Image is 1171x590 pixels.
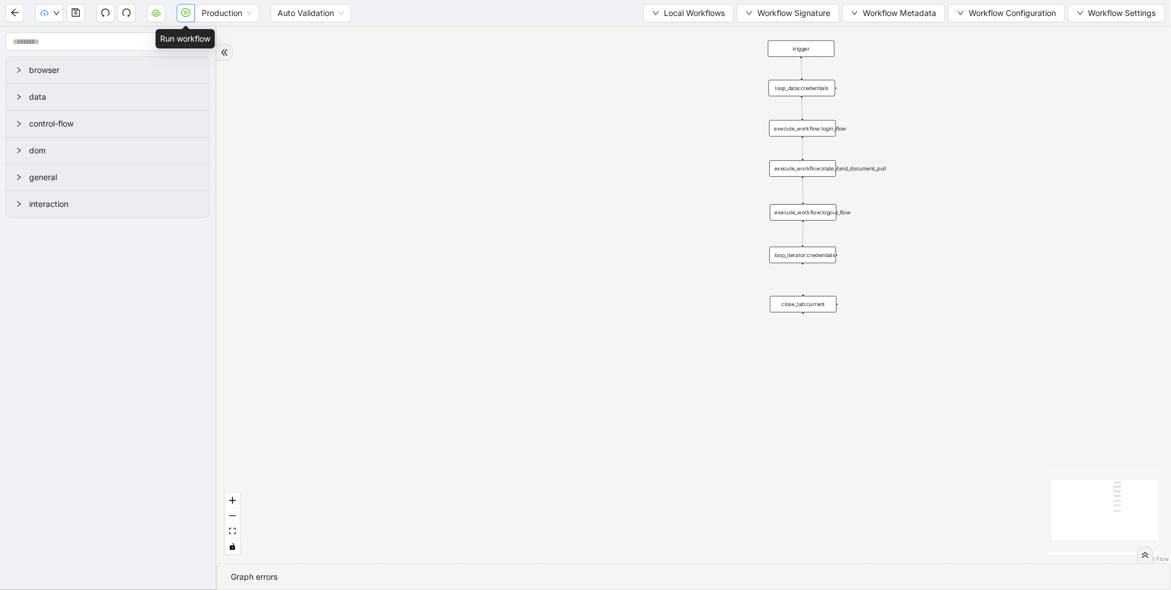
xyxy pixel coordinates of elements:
span: right [15,147,22,154]
span: right [15,120,22,127]
span: general [29,171,200,184]
span: browser [29,64,200,76]
div: loop_data:credentials [769,80,835,96]
span: Workflow Configuration [969,7,1056,19]
span: Local Workflows [664,7,725,19]
span: arrow-left [10,8,19,17]
g: Edge from execute_workflow:logout_flow to loop_iterator:credentials [803,222,803,245]
span: play-circle [181,8,190,17]
button: redo [117,4,136,22]
button: arrow-left [6,4,24,22]
span: interaction [29,198,200,210]
button: save [67,4,85,22]
div: close_tab:currentplus-circle [770,296,837,312]
div: execute_workflow:logout_flow [770,204,837,221]
span: Workflow Settings [1088,7,1156,19]
span: down [851,10,858,17]
g: Edge from loop_data:credentials to execute_workflow:login_flow [802,98,802,119]
span: cloud-upload [40,9,48,17]
button: downWorkflow Settings [1068,4,1165,22]
button: zoom out [225,508,240,524]
span: down [957,10,964,17]
span: right [15,174,22,181]
div: loop_iterator:credentials [770,247,837,263]
div: trigger [768,40,835,57]
g: Edge from trigger to loop_data:credentials [801,59,802,78]
span: down [53,10,60,17]
button: downWorkflow Configuration [948,4,1065,22]
div: Run workflow [156,29,215,48]
button: downLocal Workflows [643,4,734,22]
span: Workflow Metadata [863,7,936,19]
button: toggle interactivity [225,539,240,555]
span: undo [101,8,110,17]
div: control-flow [6,111,209,137]
span: Workflow Signature [757,7,830,19]
div: interaction [6,191,209,217]
div: general [6,164,209,190]
div: Graph errors [231,571,1157,583]
span: plus-circle [798,319,809,330]
div: data [6,84,209,110]
div: execute_workflow:state_fund_document_pull [769,160,836,177]
button: undo [96,4,115,22]
div: dom [6,137,209,164]
span: redo [122,8,131,17]
div: loop_iterator:credentialsplus-circle [770,247,837,263]
span: right [15,201,22,207]
div: execute_workflow:login_flow [769,120,836,137]
span: double-right [221,48,229,56]
span: down [746,10,753,17]
span: right [15,93,22,100]
button: cloud-server [147,4,165,22]
span: data [29,91,200,103]
span: save [71,8,80,17]
span: down [1077,10,1084,17]
div: browser [6,57,209,83]
button: play-circle [177,4,195,22]
span: control-flow [29,117,200,130]
span: plus-circle [797,270,808,280]
span: dom [29,144,200,157]
button: cloud-uploaddown [35,4,64,22]
span: down [652,10,659,17]
button: zoom in [225,493,240,508]
g: Edge from execute_workflow:state_fund_document_pull to execute_workflow:logout_flow [803,178,803,202]
span: double-right [1141,551,1149,559]
span: cloud-server [152,8,161,17]
a: React Flow attribution [1140,555,1169,562]
span: Production [202,5,252,22]
button: downWorkflow Signature [737,4,839,22]
span: right [15,67,22,74]
button: downWorkflow Metadata [842,4,945,22]
span: Auto Validation [278,5,344,22]
div: close_tab:current [770,296,837,312]
button: fit view [225,524,240,539]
